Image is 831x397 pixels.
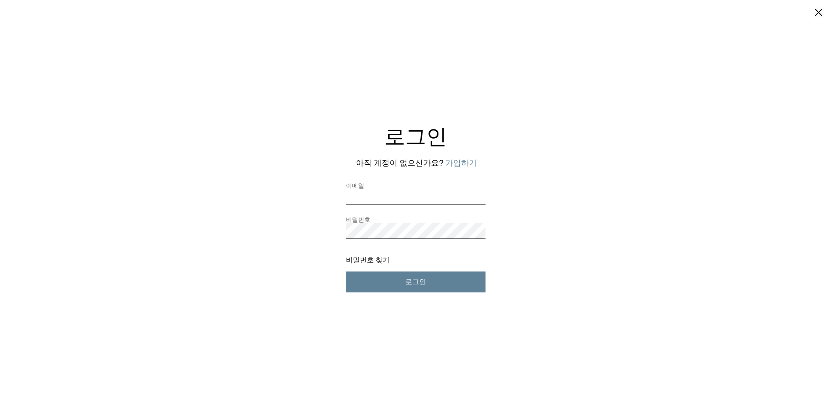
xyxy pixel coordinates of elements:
h2: 로그인 [346,126,486,147]
button: 로그인 [346,271,486,292]
button: 아직 계정이 없으신가요? 가입하기 [445,158,477,169]
span: 로그인 [405,278,426,287]
label: 이메일 [346,183,486,189]
span: 아직 계정이 없으신가요? [356,159,443,167]
button: 비밀번호 찾기 [346,256,390,264]
button: 닫기 [813,7,824,19]
label: 비밀번호 [346,217,486,223]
